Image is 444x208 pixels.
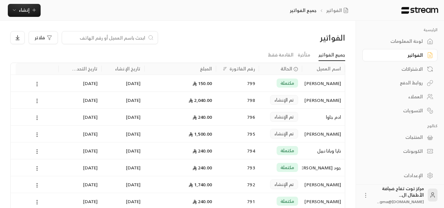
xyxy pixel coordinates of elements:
[220,142,255,159] div: 794
[401,7,439,14] img: Logo
[35,35,45,40] span: فلاتر
[149,176,212,193] div: 1,740.00
[274,114,294,120] span: تم الإنشاء
[149,75,212,92] div: 150.00
[281,198,294,204] span: مكتملة
[362,63,437,75] a: الاشتراكات
[362,123,437,128] p: كتالوج
[362,27,437,32] p: الرئيسية
[8,4,41,17] button: إنشاء
[149,92,212,108] div: 2,040.00
[362,91,437,103] a: العملاء
[377,198,424,205] span: [DOMAIN_NAME]@gma...
[362,35,437,48] a: لوحة المعلومات
[306,75,341,92] div: [PERSON_NAME]
[149,159,212,176] div: 240.00
[274,181,294,188] span: تم الإنشاء
[281,65,293,72] span: الحالة
[326,7,351,14] a: الفواتير
[62,142,98,159] div: [DATE]
[362,131,437,144] a: المنتجات
[306,92,341,108] div: [PERSON_NAME]
[362,104,437,117] a: التسويات
[371,52,423,58] div: الفواتير
[306,126,341,142] div: [PERSON_NAME]
[371,107,423,114] div: التسويات
[220,109,255,125] div: 796
[274,97,294,103] span: تم الإنشاء
[105,142,140,159] div: [DATE]
[200,65,212,73] div: المبلغ
[317,65,341,73] div: اسم العميل
[274,130,294,137] span: تم الإنشاء
[115,65,140,73] div: تاريخ الإنشاء
[62,126,98,142] div: [DATE]
[281,80,294,86] span: مكتملة
[362,77,437,89] a: روابط الدفع
[281,147,294,154] span: مكتملة
[29,31,58,44] button: فلاتر
[220,75,255,92] div: 799
[62,92,98,108] div: [DATE]
[266,32,345,43] div: الفواتير
[221,65,229,73] button: Sort
[371,66,423,72] div: الاشتراكات
[105,109,140,125] div: [DATE]
[306,142,341,159] div: نايا وبانا نبيل
[220,176,255,193] div: 792
[220,126,255,142] div: 795
[62,159,98,176] div: [DATE]
[371,134,423,141] div: المنتجات
[105,126,140,142] div: [DATE]
[220,159,255,176] div: 793
[362,49,437,62] a: الفواتير
[149,142,212,159] div: 240.00
[373,185,424,205] div: مركز توت تفاح ضيافة الأطفال ال...
[371,93,423,100] div: العملاء
[371,172,423,179] div: الإعدادات
[371,148,423,154] div: الكوبونات
[290,7,317,14] p: جميع الفواتير
[105,75,140,92] div: [DATE]
[149,109,212,125] div: 240.00
[306,159,341,176] div: جود [PERSON_NAME]
[306,176,341,193] div: [PERSON_NAME]
[220,92,255,108] div: 798
[105,176,140,193] div: [DATE]
[19,6,30,14] span: إنشاء
[319,49,345,61] a: جميع الفواتير
[362,145,437,158] a: الكوبونات
[66,34,145,41] input: ابحث باسم العميل أو رقم الهاتف
[62,176,98,193] div: [DATE]
[71,65,98,73] div: تاريخ التحديث
[268,49,294,61] a: القادمة فقط
[62,109,98,125] div: [DATE]
[371,80,423,86] div: روابط الدفع
[105,159,140,176] div: [DATE]
[290,7,351,14] nav: breadcrumb
[105,92,140,108] div: [DATE]
[149,126,212,142] div: 1,500.00
[298,49,310,61] a: متأخرة
[306,109,341,125] div: ادم جاوا
[362,169,437,182] a: الإعدادات
[281,164,294,171] span: مكتملة
[229,65,255,73] div: رقم الفاتورة
[371,38,423,44] div: لوحة المعلومات
[62,75,98,92] div: [DATE]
